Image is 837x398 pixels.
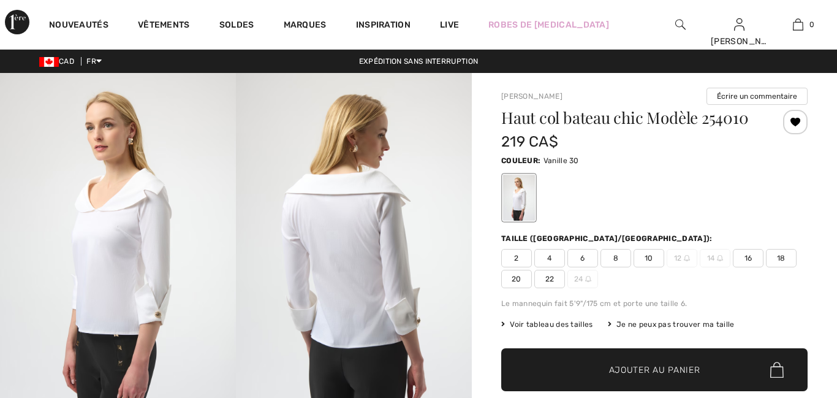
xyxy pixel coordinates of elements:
img: 1ère Avenue [5,10,29,34]
span: 14 [700,249,730,267]
img: recherche [675,17,686,32]
button: Écrire un commentaire [706,88,808,105]
a: [PERSON_NAME] [501,92,562,101]
span: Vanille 30 [543,156,579,165]
span: 16 [733,249,763,267]
img: Mon panier [793,17,803,32]
a: Soldes [219,20,254,33]
div: Le mannequin fait 5'9"/175 cm et porte une taille 6. [501,298,808,309]
img: ring-m.svg [717,255,723,261]
img: ring-m.svg [684,255,690,261]
a: 0 [769,17,827,32]
span: 22 [534,270,565,288]
img: Canadian Dollar [39,57,59,67]
span: Couleur: [501,156,540,165]
span: Voir tableau des tailles [501,319,593,330]
span: 24 [567,270,598,288]
span: 18 [766,249,797,267]
span: 0 [809,19,814,30]
a: Se connecter [734,18,744,30]
div: Taille ([GEOGRAPHIC_DATA]/[GEOGRAPHIC_DATA]): [501,233,715,244]
img: Bag.svg [770,362,784,378]
span: Inspiration [356,20,411,33]
a: Nouveautés [49,20,108,33]
a: Live [440,18,459,31]
a: Marques [284,20,327,33]
button: Ajouter au panier [501,348,808,391]
img: ring-m.svg [585,276,591,282]
span: 12 [667,249,697,267]
span: 10 [634,249,664,267]
span: FR [86,57,102,66]
a: Robes de [MEDICAL_DATA] [488,18,609,31]
span: 4 [534,249,565,267]
span: 6 [567,249,598,267]
span: Ajouter au panier [609,364,700,377]
span: CAD [39,57,79,66]
div: Vanille 30 [503,175,535,221]
a: Vêtements [138,20,190,33]
div: [PERSON_NAME] [711,35,768,48]
span: 2 [501,249,532,267]
div: Je ne peux pas trouver ma taille [608,319,735,330]
span: 219 CA$ [501,133,558,150]
span: 20 [501,270,532,288]
h1: Haut col bateau chic Modèle 254010 [501,110,757,126]
span: 8 [600,249,631,267]
img: Mes infos [734,17,744,32]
